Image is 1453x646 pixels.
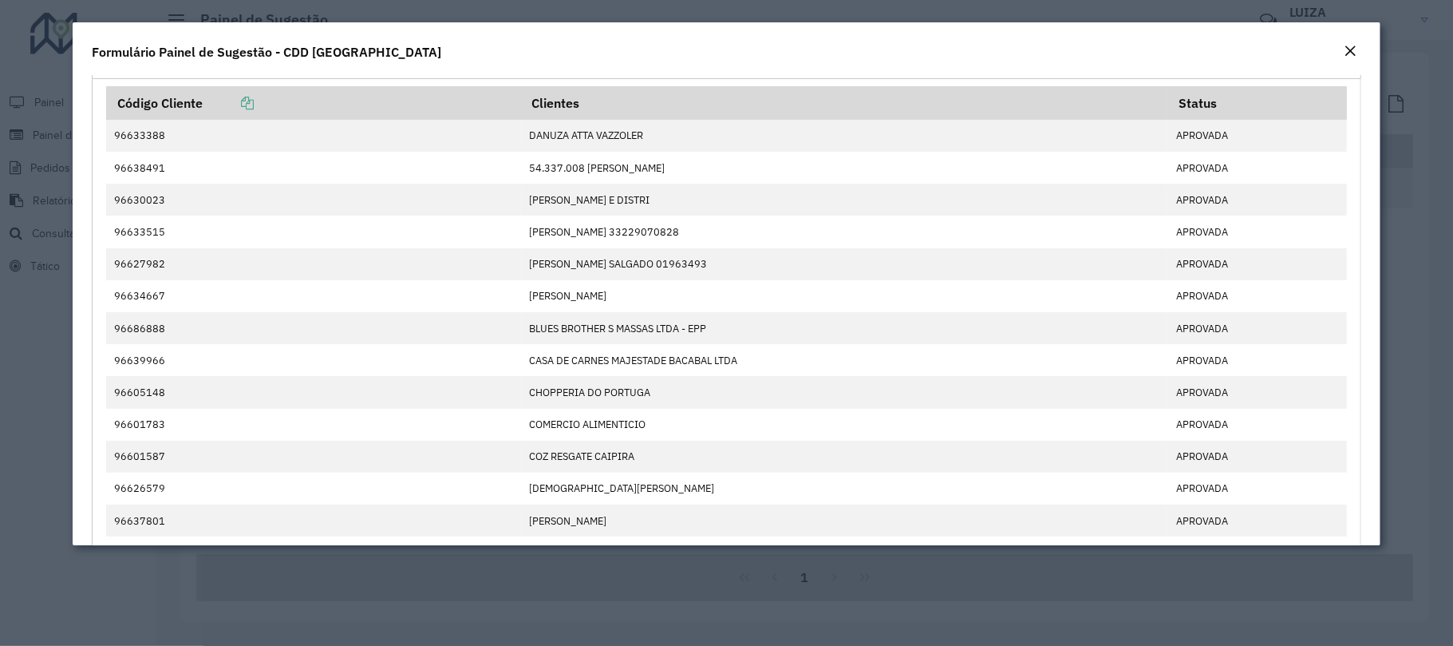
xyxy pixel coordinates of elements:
td: 96634667 [106,280,521,312]
th: Clientes [521,86,1168,120]
td: APROVADA [1168,441,1348,473]
td: [PERSON_NAME] 33229070828 [521,216,1168,248]
td: 96633515 [106,216,521,248]
td: APROVADA [1168,280,1348,312]
td: APROVADA [1168,184,1348,216]
td: 54.337.008 [PERSON_NAME] [521,152,1168,184]
td: APROVADA [1168,409,1348,441]
th: Código Cliente [106,86,521,120]
em: Fechar [1344,45,1356,57]
td: [DEMOGRAPHIC_DATA][PERSON_NAME] [521,473,1168,505]
td: APROVADA [1168,120,1348,152]
td: 96626579 [106,473,521,505]
td: APROVADA [1168,376,1348,408]
td: 96626046 [106,537,521,569]
td: COMERCIO ALIMENTICIO [521,409,1168,441]
th: Status [1168,86,1348,120]
td: APROVADA [1168,248,1348,280]
td: APROVADA [1168,312,1348,344]
td: DANUZA ATTA VAZZOLER [521,120,1168,152]
td: 96605148 [106,376,521,408]
td: APROVADA [1168,505,1348,537]
td: 96633388 [106,120,521,152]
td: [PERSON_NAME] [521,537,1168,569]
td: APROVADA [1168,216,1348,248]
td: APROVADA [1168,344,1348,376]
td: APROVADA [1168,537,1348,569]
a: Copiar [203,95,254,111]
td: 96601587 [106,441,521,473]
td: 96601783 [106,409,521,441]
td: 96638491 [106,152,521,184]
td: 96627982 [106,248,521,280]
td: 96630023 [106,184,521,216]
td: BLUES BROTHER S MASSAS LTDA - EPP [521,312,1168,344]
td: [PERSON_NAME] SALGADO 01963493 [521,248,1168,280]
td: CASA DE CARNES MAJESTADE BACABAL LTDA [521,344,1168,376]
td: 96686888 [106,312,521,344]
td: CHOPPERIA DO PORTUGA [521,376,1168,408]
td: APROVADA [1168,152,1348,184]
td: [PERSON_NAME] [521,280,1168,312]
td: COZ RESGATE CAIPIRA [521,441,1168,473]
h4: Formulário Painel de Sugestão - CDD [GEOGRAPHIC_DATA] [92,42,441,61]
td: 96637801 [106,505,521,537]
td: [PERSON_NAME] E DISTRI [521,184,1168,216]
td: [PERSON_NAME] [521,505,1168,537]
td: 96639966 [106,344,521,376]
td: APROVADA [1168,473,1348,505]
button: Close [1339,42,1361,62]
